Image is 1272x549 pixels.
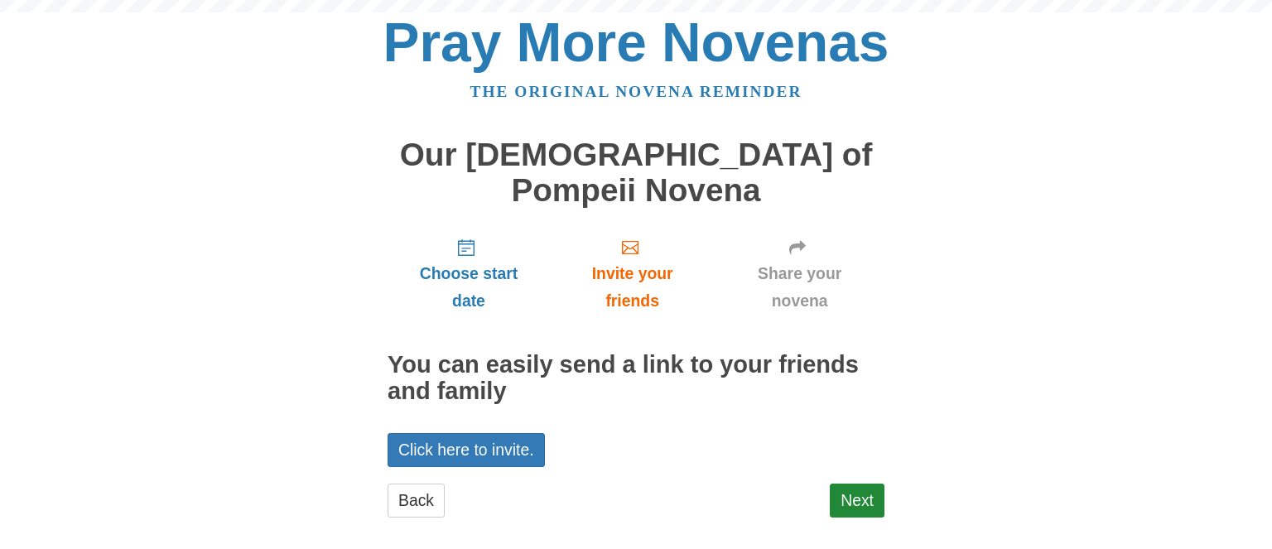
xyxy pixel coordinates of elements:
[383,12,889,73] a: Pray More Novenas
[470,83,802,100] a: The original novena reminder
[388,352,884,405] h2: You can easily send a link to your friends and family
[404,260,533,315] span: Choose start date
[388,433,545,467] a: Click here to invite.
[388,224,550,323] a: Choose start date
[550,224,715,323] a: Invite your friends
[715,224,884,323] a: Share your novena
[830,484,884,518] a: Next
[566,260,698,315] span: Invite your friends
[388,137,884,208] h1: Our [DEMOGRAPHIC_DATA] of Pompeii Novena
[388,484,445,518] a: Back
[731,260,868,315] span: Share your novena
